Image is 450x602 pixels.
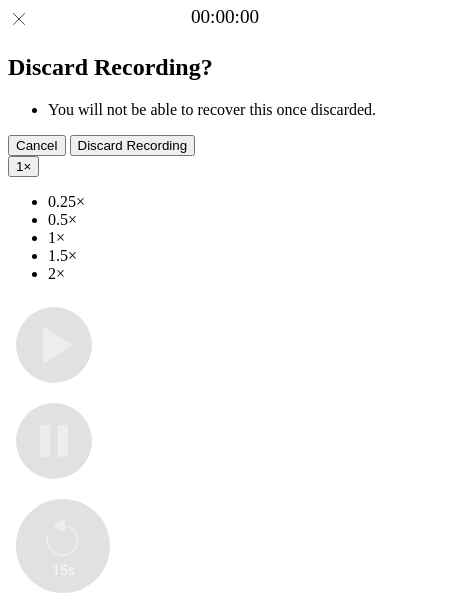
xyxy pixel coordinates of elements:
button: 1× [8,156,39,177]
li: 0.5× [48,211,442,229]
a: 00:00:00 [191,6,259,28]
li: You will not be able to recover this once discarded. [48,101,442,119]
li: 1× [48,229,442,247]
li: 1.5× [48,247,442,265]
li: 2× [48,265,442,283]
h2: Discard Recording? [8,54,442,81]
button: Discard Recording [70,135,196,156]
li: 0.25× [48,193,442,211]
span: 1 [16,159,23,174]
button: Cancel [8,135,66,156]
